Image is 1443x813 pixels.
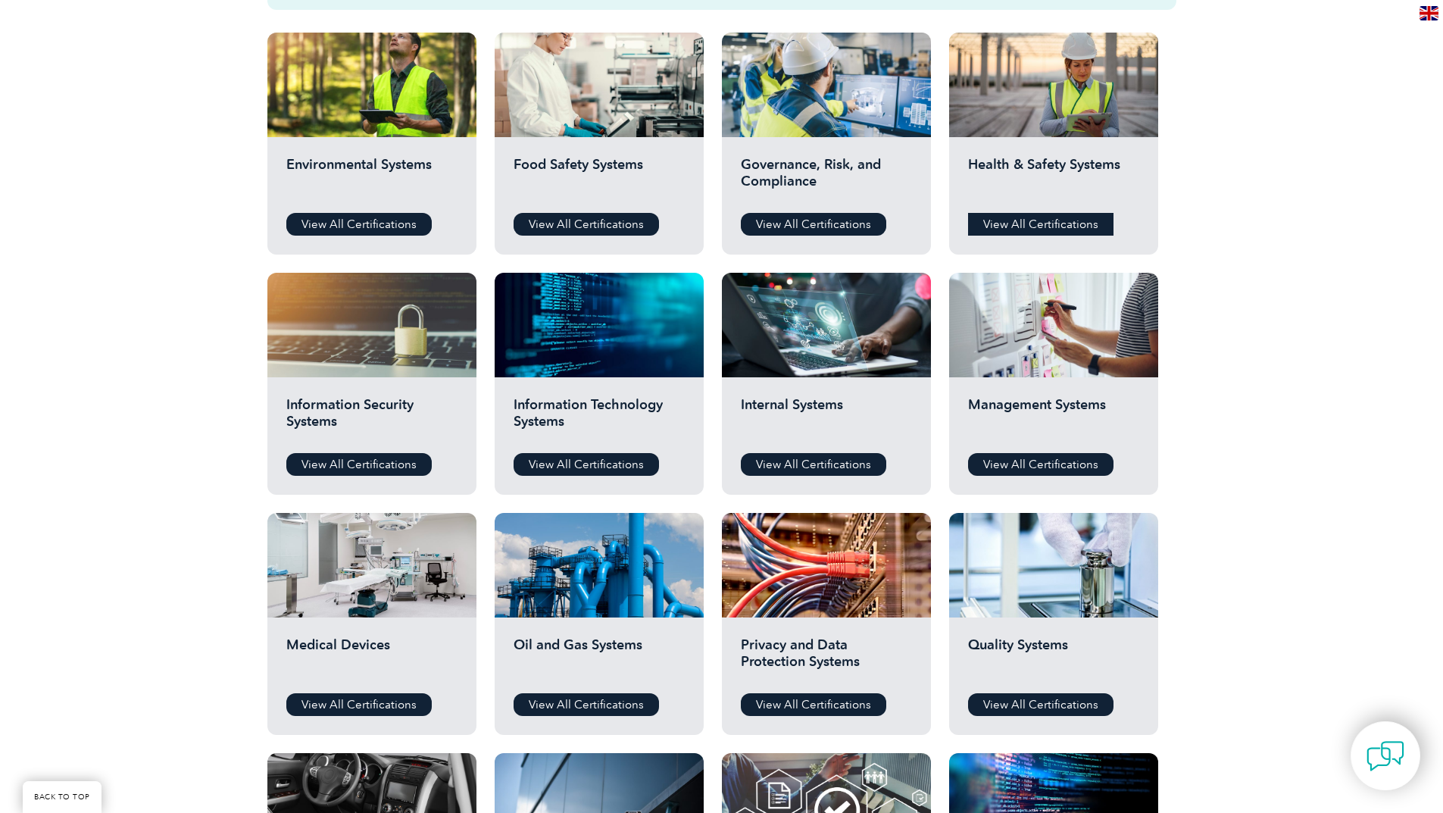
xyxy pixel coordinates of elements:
[286,636,458,682] h2: Medical Devices
[514,213,659,236] a: View All Certifications
[514,636,685,682] h2: Oil and Gas Systems
[23,781,102,813] a: BACK TO TOP
[286,156,458,202] h2: Environmental Systems
[1366,737,1404,775] img: contact-chat.png
[741,396,912,442] h2: Internal Systems
[514,396,685,442] h2: Information Technology Systems
[514,693,659,716] a: View All Certifications
[286,213,432,236] a: View All Certifications
[286,693,432,716] a: View All Certifications
[741,453,886,476] a: View All Certifications
[514,453,659,476] a: View All Certifications
[286,396,458,442] h2: Information Security Systems
[968,453,1113,476] a: View All Certifications
[968,396,1139,442] h2: Management Systems
[968,693,1113,716] a: View All Certifications
[968,213,1113,236] a: View All Certifications
[1420,6,1438,20] img: en
[968,156,1139,202] h2: Health & Safety Systems
[741,693,886,716] a: View All Certifications
[741,156,912,202] h2: Governance, Risk, and Compliance
[286,453,432,476] a: View All Certifications
[968,636,1139,682] h2: Quality Systems
[514,156,685,202] h2: Food Safety Systems
[741,213,886,236] a: View All Certifications
[741,636,912,682] h2: Privacy and Data Protection Systems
